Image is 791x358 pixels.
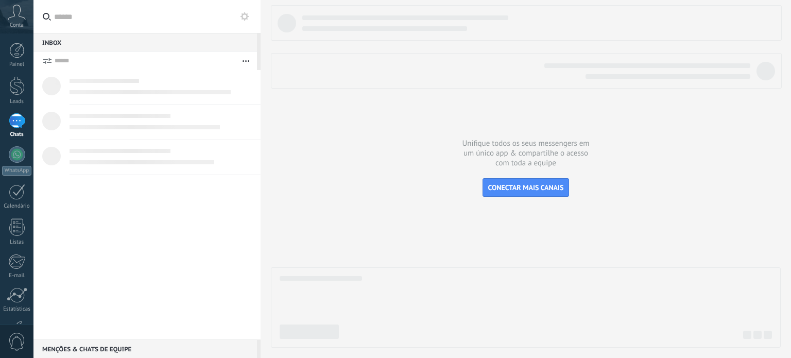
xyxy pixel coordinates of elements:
[2,203,32,210] div: Calendário
[2,131,32,138] div: Chats
[33,33,257,52] div: Inbox
[2,272,32,279] div: E-mail
[2,239,32,246] div: Listas
[483,178,570,197] button: CONECTAR MAIS CANAIS
[488,183,564,192] span: CONECTAR MAIS CANAIS
[2,306,32,313] div: Estatísticas
[10,22,24,29] span: Conta
[2,61,32,68] div: Painel
[2,166,31,176] div: WhatsApp
[2,98,32,105] div: Leads
[33,339,257,358] div: Menções & Chats de equipe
